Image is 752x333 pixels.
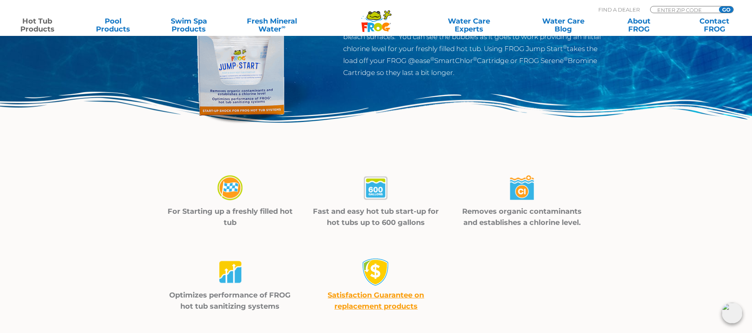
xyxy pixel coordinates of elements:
[313,206,439,228] p: Fast and easy hot tub start-up for hot tubs up to 600 gallons
[421,17,517,33] a: Water CareExperts
[598,6,640,13] p: Find A Dealer
[719,6,733,13] input: GO
[656,6,710,13] input: Zip Code Form
[84,17,143,33] a: PoolProducts
[685,17,744,33] a: ContactFROG
[609,17,668,33] a: AboutFROG
[430,56,434,62] sup: ®
[722,303,742,323] img: openIcon
[362,258,390,286] img: money-back1-small
[216,174,244,203] img: jumpstart-01
[328,291,424,311] a: Satisfaction Guarantee on replacement products
[459,206,585,228] p: Removes organic contaminants and establishes a chlorine level.
[167,290,293,312] p: Optimizes performance of FROG hot tub sanitizing systems
[563,44,567,50] sup: ®
[281,24,285,30] sup: ∞
[8,17,67,33] a: Hot TubProducts
[362,174,390,203] img: jumpstart-02
[159,17,218,33] a: Swim SpaProducts
[473,56,477,62] sup: ®
[564,56,568,62] sup: ®
[534,17,593,33] a: Water CareBlog
[235,17,309,33] a: Fresh MineralWater∞
[167,206,293,228] p: For Starting up a freshly filled hot tub
[216,258,244,286] img: jumpstart-04
[508,174,536,203] img: jumpstart-03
